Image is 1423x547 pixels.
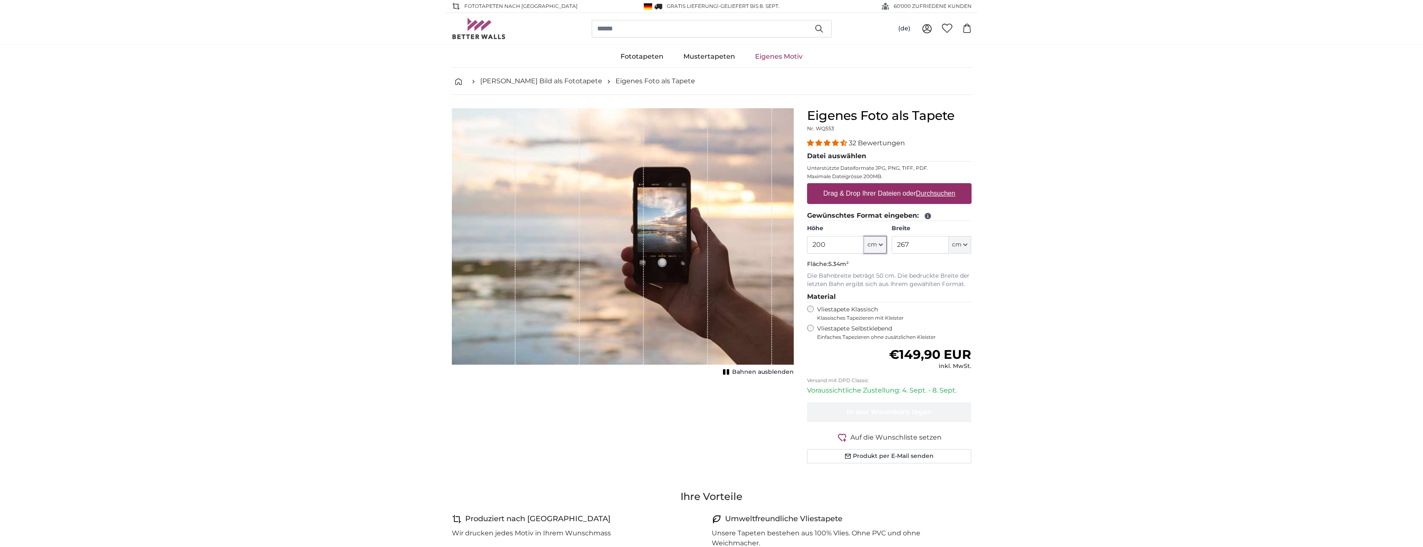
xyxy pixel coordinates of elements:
[847,408,932,416] span: In den Warenkorb legen
[807,292,972,302] legend: Material
[807,449,972,463] button: Produkt per E-Mail senden
[616,76,695,86] a: Eigenes Foto als Tapete
[725,513,842,525] h4: Umweltfreundliche Vliestapete
[745,46,812,67] a: Eigenes Motiv
[817,334,972,341] span: Einfaches Tapezieren ohne zusätzlichen Kleister
[949,236,971,254] button: cm
[817,325,972,341] label: Vliestapete Selbstklebend
[452,108,794,378] div: 1 of 1
[807,211,972,221] legend: Gewünschtes Format eingeben:
[720,3,780,9] span: Geliefert bis 8. Sept.
[807,385,972,395] p: Voraussichtliche Zustellung: 4. Sept. - 8. Sept.
[452,490,972,503] h3: Ihre Vorteile
[817,306,964,321] label: Vliestapete Klassisch
[807,402,972,422] button: In den Warenkorb legen
[718,3,780,9] span: -
[611,46,673,67] a: Fototapeten
[952,241,962,249] span: cm
[892,224,971,233] label: Breite
[817,315,964,321] span: Klassisches Tapezieren mit Kleister
[667,3,718,9] span: GRATIS Lieferung!
[892,21,917,36] button: (de)
[807,377,972,384] p: Versand mit DPD Classic
[807,173,972,180] p: Maximale Dateigrösse 200MB.
[894,2,972,10] span: 60'000 ZUFRIEDENE KUNDEN
[452,18,506,39] img: Betterwalls
[673,46,745,67] a: Mustertapeten
[732,368,794,376] span: Bahnen ausblenden
[807,151,972,162] legend: Datei auswählen
[807,108,972,123] h1: Eigenes Foto als Tapete
[807,165,972,172] p: Unterstützte Dateiformate JPG, PNG, TIFF, PDF.
[807,260,972,269] p: Fläche:
[807,139,849,147] span: 4.31 stars
[452,68,972,95] nav: breadcrumbs
[720,366,794,378] button: Bahnen ausblenden
[889,362,971,370] div: inkl. MwSt.
[820,185,959,202] label: Drag & Drop Ihrer Dateien oder
[464,2,578,10] span: Fototapeten nach [GEOGRAPHIC_DATA]
[807,272,972,288] p: Die Bahnbreite beträgt 50 cm. Die bedruckte Breite der letzten Bahn ergibt sich aus Ihrem gewählt...
[644,3,652,10] img: Deutschland
[807,224,887,233] label: Höhe
[849,139,905,147] span: 32 Bewertungen
[889,347,971,362] span: €149,90 EUR
[452,528,611,538] p: Wir drucken jedes Motiv in Ihrem Wunschmass
[916,190,955,197] u: Durchsuchen
[828,260,849,268] span: 5.34m²
[864,236,887,254] button: cm
[867,241,877,249] span: cm
[850,433,942,443] span: Auf die Wunschliste setzen
[465,513,611,525] h4: Produziert nach [GEOGRAPHIC_DATA]
[807,125,834,132] span: Nr. WQ553
[480,76,602,86] a: [PERSON_NAME] Bild als Fototapete
[807,432,972,443] button: Auf die Wunschliste setzen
